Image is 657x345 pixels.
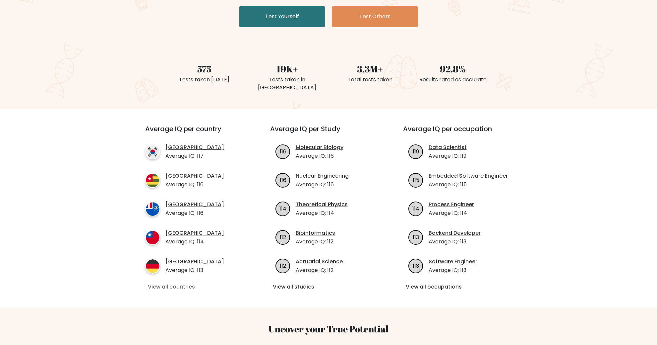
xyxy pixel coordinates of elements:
[296,201,348,209] a: Theoretical Physics
[280,262,286,269] text: 112
[296,181,349,189] p: Average IQ: 116
[415,76,490,84] div: Results rated as accurate
[280,233,286,241] text: 112
[145,125,246,141] h3: Average IQ per country
[165,201,224,209] a: [GEOGRAPHIC_DATA]
[296,209,348,217] p: Average IQ: 114
[165,172,224,180] a: [GEOGRAPHIC_DATA]
[332,6,418,27] a: Test Others
[148,283,244,291] a: View all countries
[412,176,419,184] text: 115
[145,144,160,159] img: country
[413,262,419,269] text: 113
[296,172,349,180] a: Nuclear Engineering
[279,176,286,184] text: 116
[145,202,160,216] img: country
[165,143,224,151] a: [GEOGRAPHIC_DATA]
[296,266,343,274] p: Average IQ: 112
[429,201,474,209] a: Process Engineer
[429,258,477,266] a: Software Engineer
[429,238,481,246] p: Average IQ: 113
[296,229,335,237] a: Bioinformatics
[429,181,508,189] p: Average IQ: 115
[165,238,224,246] p: Average IQ: 114
[145,173,160,188] img: country
[413,147,419,155] text: 119
[406,283,517,291] a: View all occupations
[165,181,224,189] p: Average IQ: 116
[296,152,343,160] p: Average IQ: 116
[296,258,343,266] a: Actuarial Science
[429,172,508,180] a: Embedded Software Engineer
[415,62,490,76] div: 92.8%
[403,125,520,141] h3: Average IQ per occupation
[429,209,474,217] p: Average IQ: 114
[332,76,407,84] div: Total tests taken
[429,266,477,274] p: Average IQ: 113
[145,230,160,245] img: country
[165,266,224,274] p: Average IQ: 113
[296,143,343,151] a: Molecular Biology
[270,125,387,141] h3: Average IQ per Study
[273,283,385,291] a: View all studies
[167,76,242,84] div: Tests taken [DATE]
[332,62,407,76] div: 3.3M+
[250,62,325,76] div: 19K+
[165,152,224,160] p: Average IQ: 117
[165,209,224,217] p: Average IQ: 116
[429,229,481,237] a: Backend Developer
[114,323,543,335] h3: Uncover your True Potential
[165,229,224,237] a: [GEOGRAPHIC_DATA]
[250,76,325,92] div: Tests taken in [GEOGRAPHIC_DATA]
[412,205,419,212] text: 114
[239,6,325,27] a: Test Yourself
[165,258,224,266] a: [GEOGRAPHIC_DATA]
[279,205,286,212] text: 114
[279,147,286,155] text: 116
[296,238,335,246] p: Average IQ: 112
[429,152,467,160] p: Average IQ: 119
[413,233,419,241] text: 113
[167,62,242,76] div: 575
[145,259,160,274] img: country
[429,143,467,151] a: Data Scientist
